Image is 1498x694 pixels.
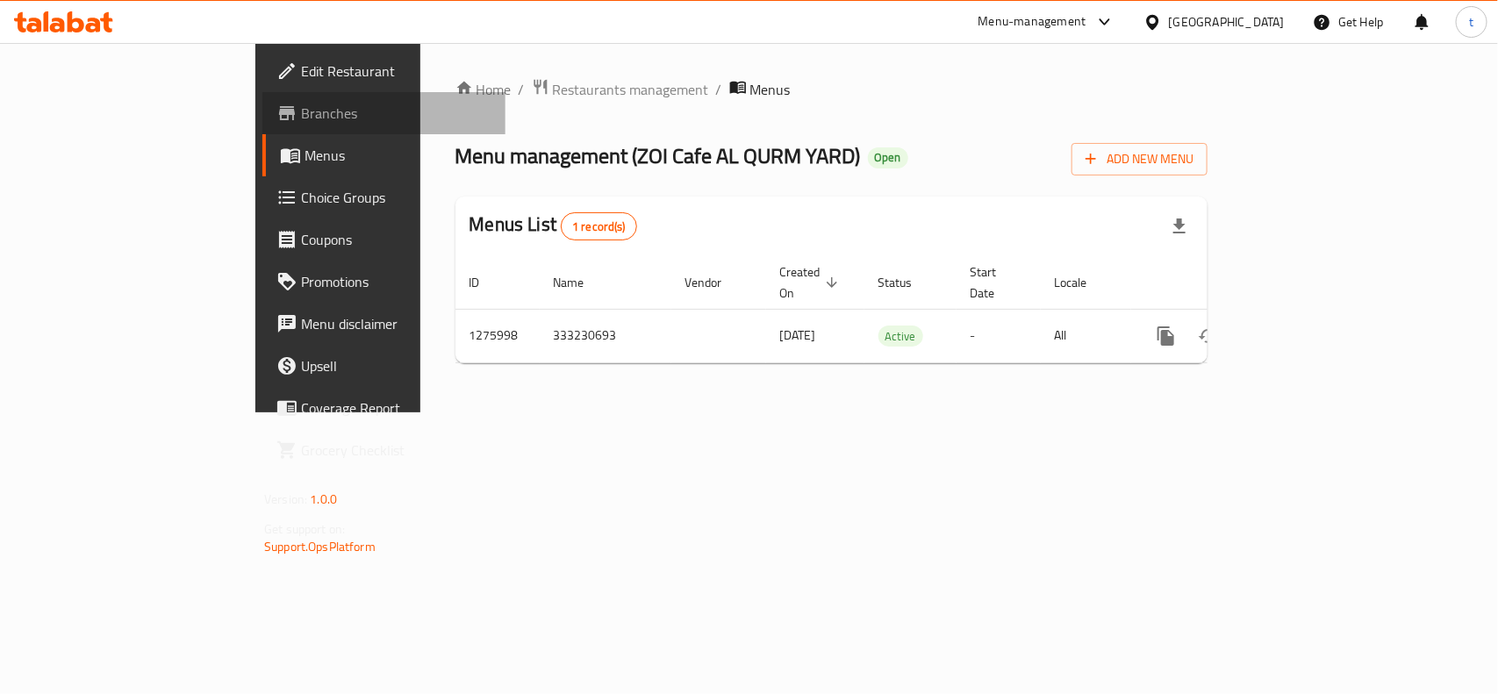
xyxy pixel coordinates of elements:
span: t [1469,12,1473,32]
span: Name [554,272,607,293]
span: Grocery Checklist [301,440,491,461]
span: Get support on: [264,518,345,540]
a: Coupons [262,218,505,261]
span: 1 record(s) [562,218,636,235]
th: Actions [1131,256,1328,310]
span: [DATE] [780,324,816,347]
span: Version: [264,488,307,511]
a: Coverage Report [262,387,505,429]
nav: breadcrumb [455,78,1208,101]
span: Promotions [301,271,491,292]
div: Export file [1158,205,1201,247]
a: Branches [262,92,505,134]
span: Menu disclaimer [301,313,491,334]
span: Menus [305,145,491,166]
span: 1.0.0 [310,488,337,511]
button: Change Status [1187,315,1229,357]
a: Upsell [262,345,505,387]
span: Menus [750,79,791,100]
li: / [716,79,722,100]
a: Choice Groups [262,176,505,218]
span: Choice Groups [301,187,491,208]
h2: Menus List [469,211,637,240]
span: Status [878,272,935,293]
span: Open [868,150,908,165]
a: Promotions [262,261,505,303]
td: 333230693 [540,309,671,362]
span: Restaurants management [553,79,709,100]
span: Created On [780,261,843,304]
span: ID [469,272,503,293]
table: enhanced table [455,256,1328,363]
span: Upsell [301,355,491,376]
td: All [1041,309,1131,362]
span: Active [878,326,923,347]
span: Branches [301,103,491,124]
div: [GEOGRAPHIC_DATA] [1169,12,1285,32]
button: Add New Menu [1072,143,1208,175]
span: Coverage Report [301,397,491,419]
div: Menu-management [978,11,1086,32]
a: Edit Restaurant [262,50,505,92]
span: Add New Menu [1086,148,1193,170]
span: Coupons [301,229,491,250]
button: more [1145,315,1187,357]
a: Grocery Checklist [262,429,505,471]
a: Restaurants management [532,78,709,101]
a: Support.OpsPlatform [264,535,376,558]
div: Active [878,326,923,347]
td: - [957,309,1041,362]
span: Start Date [971,261,1020,304]
li: / [519,79,525,100]
span: Edit Restaurant [301,61,491,82]
span: Menu management ( ZOI Cafe AL QURM YARD ) [455,136,861,175]
a: Menu disclaimer [262,303,505,345]
span: Locale [1055,272,1110,293]
a: Menus [262,134,505,176]
div: Total records count [561,212,637,240]
div: Open [868,147,908,168]
span: Vendor [685,272,745,293]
